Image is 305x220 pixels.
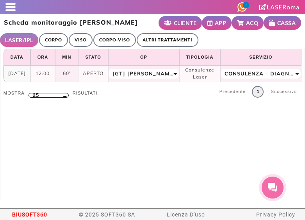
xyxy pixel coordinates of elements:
[232,16,264,30] a: ACQ
[174,19,197,27] small: CLIENTE
[225,69,297,78] span: CONSULENZA - DIAGNOSI
[259,3,300,11] a: LASERoma
[78,66,108,82] td: APERTO
[137,33,198,47] a: ALTRI TRATTAMENTI
[220,49,301,66] th: Servizio
[215,86,251,98] a: Precedente
[167,211,205,218] a: Licenza D'uso
[55,49,78,66] th: min
[215,19,227,27] small: APP
[4,49,30,66] th: Data
[33,91,39,100] span: 25
[259,4,267,10] i: Clicca per andare alla pagina di firma
[202,16,232,30] a: APP
[252,86,264,98] a: 1
[4,90,98,97] label: Mostra risultati
[277,19,296,27] small: CASSA
[4,19,138,26] h2: Scheda monitoraggio [PERSON_NAME]
[55,66,78,82] td: 60'
[112,69,175,78] span: [GT] [PERSON_NAME]
[179,49,221,66] th: Tipologia
[4,66,30,82] td: [DATE]
[39,33,68,47] a: CORPO
[256,211,295,218] a: Privacy Policy
[69,33,93,47] a: VISO
[30,49,55,66] th: ora
[93,33,136,47] a: CORPO-VISO
[108,49,179,66] th: Op
[159,16,202,30] a: CLIENTE
[246,19,259,27] small: ACQ
[30,66,55,82] td: 12:00
[264,16,301,30] a: CASSA
[179,66,221,82] td: Consulenze Laser
[78,49,108,66] th: Stato
[266,86,301,98] a: Successivo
